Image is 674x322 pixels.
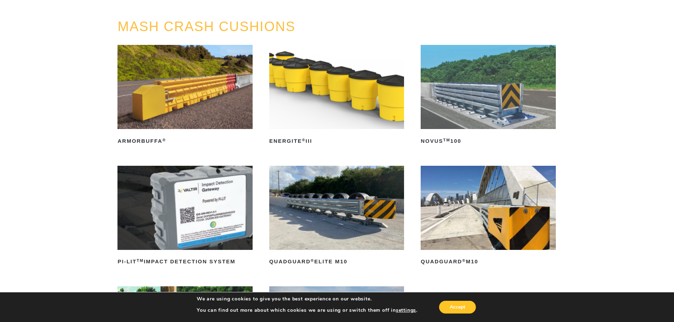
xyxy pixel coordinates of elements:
sup: TM [443,138,450,142]
sup: ® [311,258,314,263]
button: settings [396,307,416,314]
sup: ® [162,138,166,142]
sup: ® [302,138,306,142]
h2: ArmorBuffa [117,135,252,147]
button: Accept [439,301,476,314]
a: QuadGuard®Elite M10 [269,166,404,268]
a: PI-LITTMImpact Detection System [117,166,252,268]
h2: NOVUS 100 [421,135,555,147]
a: NOVUSTM100 [421,45,555,147]
sup: TM [137,258,144,263]
p: We are using cookies to give you the best experience on our website. [197,296,417,302]
h2: ENERGITE III [269,135,404,147]
a: QuadGuard®M10 [421,166,555,268]
h2: PI-LIT Impact Detection System [117,256,252,268]
a: ENERGITE®III [269,45,404,147]
sup: ® [462,258,466,263]
p: You can find out more about which cookies we are using or switch them off in . [197,307,417,314]
h2: QuadGuard M10 [421,256,555,268]
a: ArmorBuffa® [117,45,252,147]
a: MASH CRASH CUSHIONS [117,19,295,34]
h2: QuadGuard Elite M10 [269,256,404,268]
